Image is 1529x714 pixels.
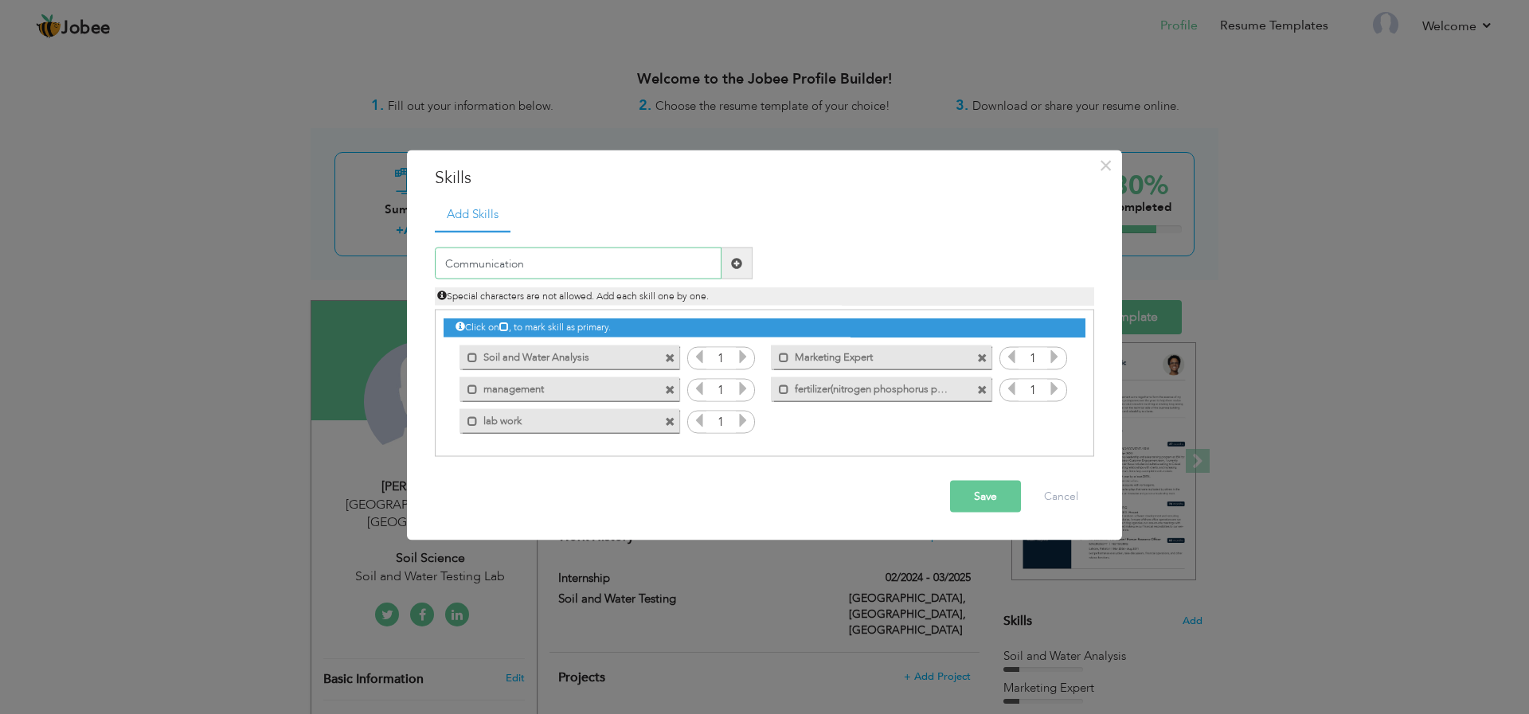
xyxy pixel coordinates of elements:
[950,481,1021,513] button: Save
[789,377,950,396] label: fertilizer(nitrogen phosphorus potassium) analysis
[1093,152,1118,178] button: Close
[789,345,950,365] label: Marketing Expert
[1028,481,1094,513] button: Cancel
[478,408,639,428] label: lab work
[1099,150,1113,179] span: ×
[444,318,1085,337] div: Click on , to mark skill as primary.
[478,377,639,396] label: management
[435,166,1094,189] h3: Skills
[435,197,510,232] a: Add Skills
[437,290,709,302] span: Special characters are not allowed. Add each skill one by one.
[478,345,639,365] label: Soil and Water Analysis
